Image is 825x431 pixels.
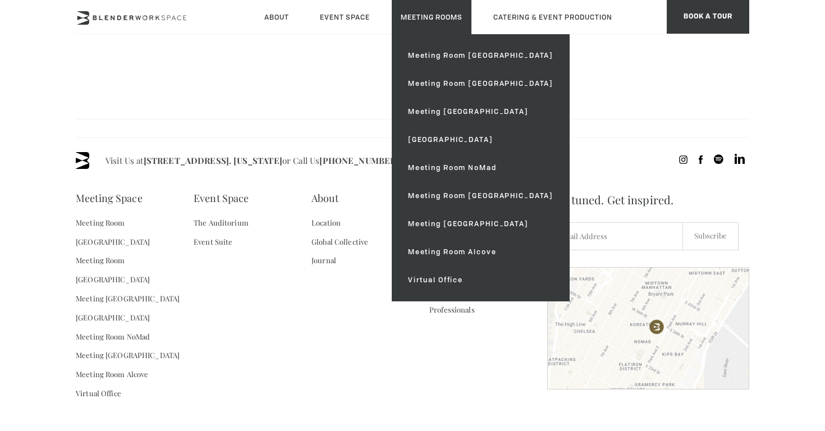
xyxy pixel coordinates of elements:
input: Email Address [547,222,683,250]
a: Meeting [GEOGRAPHIC_DATA] [76,346,180,365]
a: Meeting Room [GEOGRAPHIC_DATA] [399,70,562,98]
a: Meeting Room Alcove [76,365,148,384]
a: Journal [311,251,336,270]
a: Meeting [GEOGRAPHIC_DATA] [399,98,562,126]
a: Virtual Office [399,266,562,294]
a: Meeting Room NoMad [76,327,150,346]
a: Meeting [GEOGRAPHIC_DATA] [76,289,180,308]
a: [PHONE_NUMBER] [319,155,398,166]
span: Visit Us at or Call Us [106,152,398,169]
a: [STREET_ADDRESS]. [US_STATE] [144,155,282,166]
a: Event Space [194,183,249,213]
a: Meeting [GEOGRAPHIC_DATA] [399,210,562,238]
a: About [311,183,338,213]
a: Virtual Office [76,384,121,403]
iframe: Chat Widget [769,377,825,431]
a: Meeting Room [GEOGRAPHIC_DATA] [399,42,562,70]
a: Location [311,213,341,232]
a: [GEOGRAPHIC_DATA] [76,308,150,327]
a: [GEOGRAPHIC_DATA] [399,126,562,154]
a: The Auditorium [194,213,249,232]
a: Meeting Room NoMad [399,154,562,182]
a: Meeting Room Alcove [399,238,562,266]
a: Meeting Space [76,183,143,213]
a: Meeting Room [GEOGRAPHIC_DATA] [399,182,562,210]
a: Global Collective [311,232,368,251]
a: Meeting Room [GEOGRAPHIC_DATA] [76,251,194,289]
span: Stay tuned. Get inspired. [547,183,749,217]
input: Subscribe [682,222,739,250]
a: Event Suite [194,232,232,251]
a: Meeting Room [GEOGRAPHIC_DATA] [76,213,194,251]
